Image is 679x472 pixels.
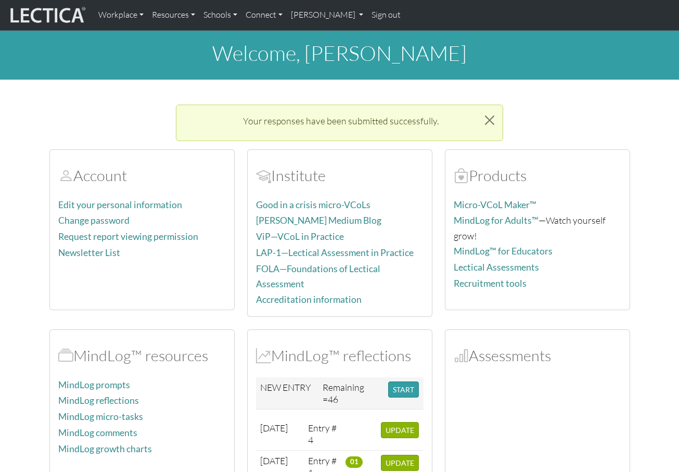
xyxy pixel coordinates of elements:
[454,213,621,243] p: —Watch yourself grow!
[58,166,73,185] span: Account
[256,167,424,185] h2: Institute
[256,231,344,242] a: ViP—VCoL in Practice
[58,167,226,185] h2: Account
[304,418,341,450] td: Entry # 4
[58,443,152,454] a: MindLog growth charts
[256,263,380,289] a: FOLA—Foundations of Lectical Assessment
[8,5,86,25] img: lecticalive
[94,4,148,26] a: Workplace
[256,377,319,410] td: NEW ENTRY
[454,262,539,273] a: Lectical Assessments
[287,4,367,26] a: [PERSON_NAME]
[58,247,120,258] a: Newsletter List
[260,422,288,433] span: [DATE]
[256,199,370,210] a: Good in a crisis micro-VCoLs
[256,166,271,185] span: Account
[318,377,384,410] td: Remaining =
[454,166,469,185] span: Products
[241,4,287,26] a: Connect
[256,215,381,226] a: [PERSON_NAME] Medium Blog
[58,215,130,226] a: Change password
[345,456,363,468] span: 01
[477,105,503,135] button: Close
[454,199,536,210] a: Micro-VCoL Maker™
[199,4,241,26] a: Schools
[256,347,424,365] h2: MindLog™ reflections
[454,346,469,365] span: Assessments
[256,247,414,258] a: LAP-1—Lectical Assessment in Practice
[58,231,198,242] a: Request report viewing permission
[381,455,419,471] button: UPDATE
[193,113,488,128] p: Your responses have been submitted successfully.
[256,294,362,305] a: Accreditation information
[328,393,338,405] span: 46
[454,278,527,289] a: Recruitment tools
[454,246,553,257] a: MindLog™ for Educators
[386,426,414,435] span: UPDATE
[454,215,539,226] a: MindLog for Adults™
[148,4,199,26] a: Resources
[386,458,414,467] span: UPDATE
[260,455,288,466] span: [DATE]
[58,379,130,390] a: MindLog prompts
[58,347,226,365] h2: MindLog™ resources
[58,199,182,210] a: Edit your personal information
[367,4,405,26] a: Sign out
[388,381,419,398] button: START
[256,346,271,365] span: MindLog
[381,422,419,438] button: UPDATE
[58,427,137,438] a: MindLog comments
[58,395,139,406] a: MindLog reflections
[58,411,143,422] a: MindLog micro-tasks
[454,347,621,365] h2: Assessments
[454,167,621,185] h2: Products
[58,346,73,365] span: MindLog™ resources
